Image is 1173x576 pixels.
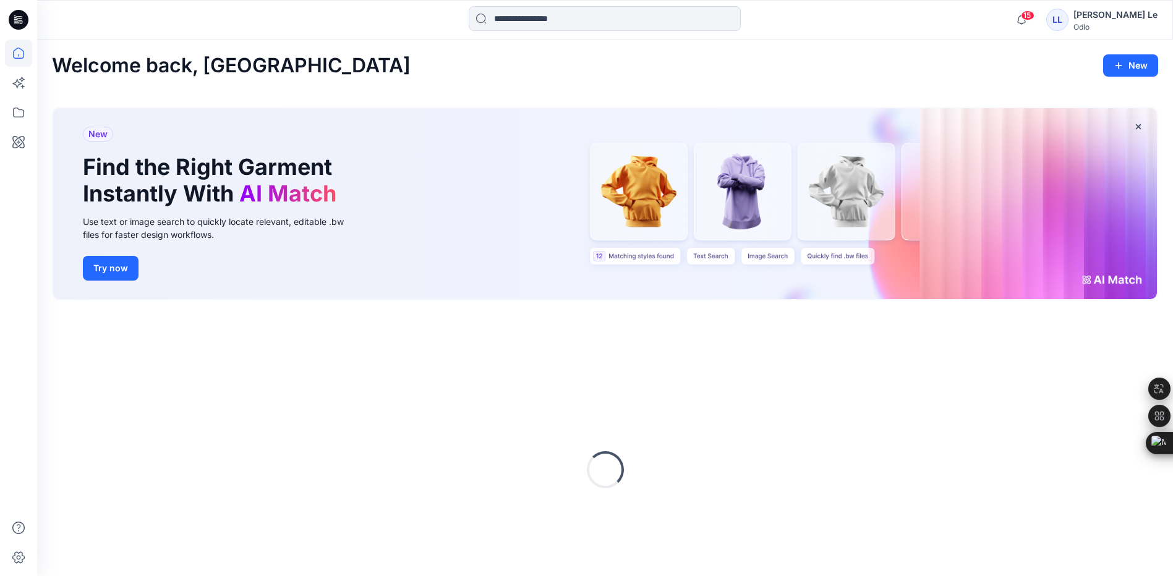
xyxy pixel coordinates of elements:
[1073,22,1158,32] div: Odlo
[52,54,411,77] h2: Welcome back, [GEOGRAPHIC_DATA]
[83,256,139,281] button: Try now
[88,127,108,142] span: New
[1021,11,1034,20] span: 15
[1046,9,1068,31] div: LL
[83,154,343,207] h1: Find the Right Garment Instantly With
[239,180,336,207] span: AI Match
[1103,54,1158,77] button: New
[1073,7,1158,22] div: [PERSON_NAME] Le
[83,215,361,241] div: Use text or image search to quickly locate relevant, editable .bw files for faster design workflows.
